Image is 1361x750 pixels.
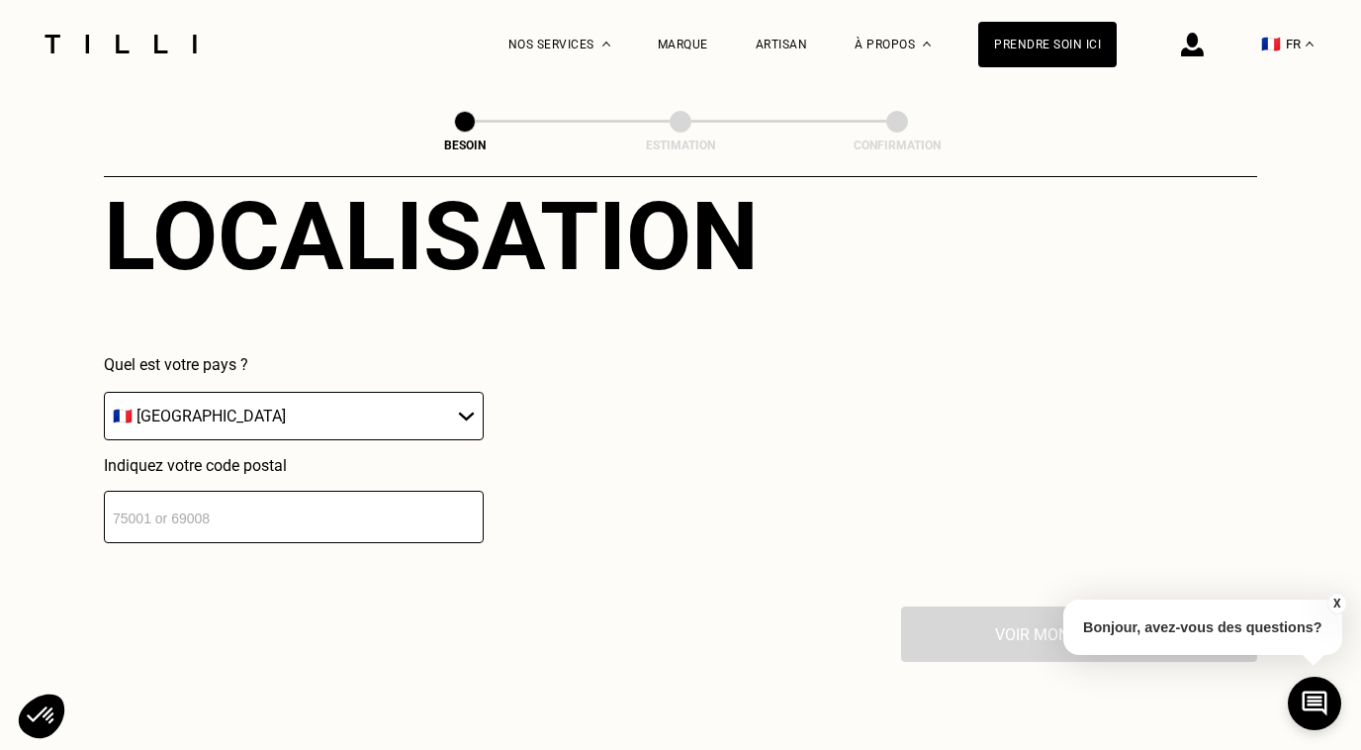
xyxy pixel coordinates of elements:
img: Menu déroulant à propos [923,42,931,47]
div: Besoin [366,139,564,152]
input: 75001 or 69008 [104,491,484,543]
div: Estimation [582,139,779,152]
div: Confirmation [798,139,996,152]
img: Menu déroulant [602,42,610,47]
a: Prendre soin ici [978,22,1117,67]
span: 🇫🇷 [1261,35,1281,53]
img: icône connexion [1181,33,1204,56]
p: Quel est votre pays ? [104,355,484,374]
p: Indiquez votre code postal [104,456,484,475]
div: Localisation [104,181,759,292]
a: Artisan [756,38,808,51]
a: Marque [658,38,708,51]
img: Logo du service de couturière Tilli [38,35,204,53]
img: menu déroulant [1306,42,1314,47]
p: Bonjour, avez-vous des questions? [1063,600,1342,655]
button: X [1326,593,1346,614]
